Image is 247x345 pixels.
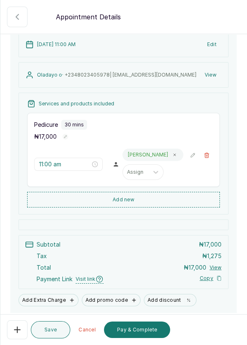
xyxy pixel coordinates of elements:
[199,240,222,249] p: ₦
[200,275,222,282] button: Copy
[207,252,222,259] span: 1,275
[31,321,70,338] button: Save
[37,240,60,249] p: Subtotal
[27,192,220,207] button: Add new
[37,72,196,78] p: Oladayo o ·
[56,12,121,22] p: Appointment Details
[128,152,168,158] p: [PERSON_NAME]
[39,100,114,107] p: Services and products included
[65,121,84,128] p: 30 mins
[39,160,90,169] input: Select time
[210,264,222,271] button: View
[37,263,51,272] p: Total
[202,37,222,52] button: Edit
[104,322,170,338] button: Pay & Complete
[65,72,196,78] span: +234 8023405978 | [EMAIL_ADDRESS][DOMAIN_NAME]
[204,241,222,248] span: 17,000
[18,294,78,306] button: Add Extra Charge
[34,133,57,141] p: ₦
[202,252,222,260] p: ₦
[144,294,196,306] button: Add discount
[189,264,206,271] span: 17,000
[39,133,57,140] span: 17,000
[34,121,58,129] p: Pedicure
[76,275,104,284] span: Visit link
[74,322,101,338] button: Cancel
[184,263,206,272] p: ₦
[37,252,47,260] p: Tax
[37,41,76,48] p: [DATE] 11:00 AM
[82,294,141,306] button: Add promo code
[200,68,222,82] button: View
[37,275,72,284] span: Payment Link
